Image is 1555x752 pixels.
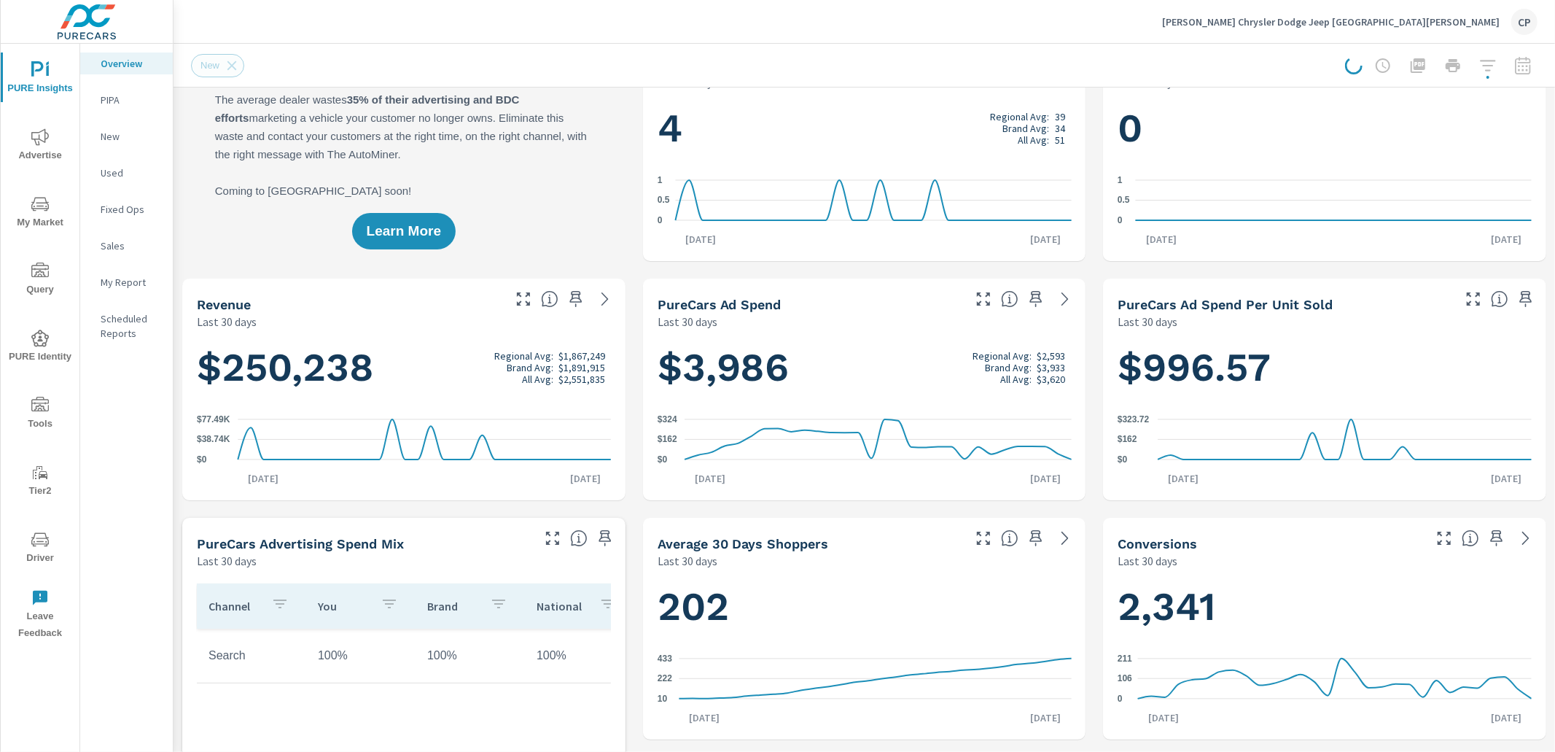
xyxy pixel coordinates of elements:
p: Channel [208,599,260,613]
text: $38.74K [197,435,230,445]
p: [DATE] [1158,471,1209,486]
p: Sales [101,239,161,253]
p: Last 30 days [658,552,717,570]
text: $162 [1118,435,1137,445]
h5: Conversions [1118,536,1197,551]
a: See more details in report [1053,527,1077,550]
p: Last 30 days [1118,552,1177,570]
p: All Avg: [522,373,553,385]
p: Overview [101,56,161,71]
p: All Avg: [1000,373,1032,385]
button: Make Fullscreen [972,287,995,311]
h5: Average 30 Days Shoppers [658,536,829,551]
button: Make Fullscreen [512,287,535,311]
text: $323.72 [1118,414,1150,425]
p: Last 30 days [1118,313,1177,330]
div: New [80,125,173,147]
p: Regional Avg: [494,350,553,362]
p: You [318,599,369,613]
p: Regional Avg: [973,350,1032,362]
text: $0 [658,454,668,465]
p: [PERSON_NAME] Chrysler Dodge Jeep [GEOGRAPHIC_DATA][PERSON_NAME] [1162,15,1500,28]
span: Save this to your personalized report [1024,527,1048,550]
p: My Report [101,275,161,290]
span: Total sales revenue over the selected date range. [Source: This data is sourced from the dealer’s... [541,290,558,308]
span: Leave Feedback [5,589,75,642]
div: Scheduled Reports [80,308,173,344]
p: Last 30 days [197,313,257,330]
span: Save this to your personalized report [564,287,588,311]
td: 100% [306,637,416,674]
text: 222 [658,673,672,683]
h1: $3,986 [658,343,1072,392]
h1: 202 [658,582,1072,632]
span: My Market [5,195,75,231]
a: See more details in report [1514,527,1538,550]
h5: PureCars Advertising Spend Mix [197,536,404,551]
button: Make Fullscreen [1462,287,1485,311]
div: Used [80,162,173,184]
h1: $996.57 [1118,343,1532,392]
td: Search [197,637,306,674]
h1: 4 [658,104,1072,153]
div: PIPA [80,89,173,111]
p: $1,867,249 [558,350,605,362]
span: Tools [5,397,75,433]
p: National [537,599,588,613]
text: $324 [658,414,677,425]
td: 100% [416,637,525,674]
p: [DATE] [1138,710,1189,725]
span: Save this to your personalized report [1485,527,1508,550]
p: Brand Avg: [985,362,1032,373]
span: Learn More [367,225,441,238]
text: 106 [1118,673,1132,683]
p: [DATE] [1481,471,1532,486]
button: Make Fullscreen [972,527,995,550]
p: $3,620 [1037,373,1065,385]
div: My Report [80,271,173,293]
span: Total cost of media for all PureCars channels for the selected dealership group over the selected... [1001,290,1018,308]
text: 0 [1118,694,1123,704]
p: [DATE] [679,710,730,725]
td: 100% [525,637,634,674]
p: [DATE] [1020,232,1071,247]
p: Fixed Ops [101,202,161,217]
h1: $250,238 [197,343,611,392]
text: 0 [658,215,663,225]
span: A rolling 30 day total of daily Shoppers on the dealership website, averaged over the selected da... [1001,530,1018,547]
p: Last 30 days [658,313,717,330]
span: PURE Identity [5,330,75,365]
button: Make Fullscreen [1433,527,1456,550]
p: [DATE] [1481,232,1532,247]
text: 0 [1118,215,1123,225]
span: Advertise [5,128,75,164]
h1: 2,341 [1118,582,1532,632]
text: $0 [1118,454,1128,465]
div: CP [1511,9,1538,35]
span: Save this to your personalized report [1024,287,1048,311]
p: 34 [1055,123,1065,134]
p: [DATE] [1020,710,1071,725]
p: Brand Avg: [507,362,553,373]
text: $162 [658,435,677,445]
div: nav menu [1,44,79,648]
h5: Revenue [197,297,251,312]
span: Save this to your personalized report [593,527,617,550]
p: $1,891,915 [558,362,605,373]
a: See more details in report [1053,287,1077,311]
h5: PureCars Ad Spend [658,297,782,312]
text: $0 [197,454,207,465]
button: Learn More [352,213,456,249]
p: PIPA [101,93,161,107]
span: Driver [5,531,75,567]
p: [DATE] [675,232,726,247]
span: Average cost of advertising per each vehicle sold at the dealer over the selected date range. The... [1491,290,1508,308]
p: [DATE] [685,471,736,486]
p: All Avg: [1018,134,1049,146]
text: $77.49K [197,414,230,425]
h1: 0 [1118,104,1532,153]
div: Fixed Ops [80,198,173,220]
span: PURE Insights [5,61,75,97]
p: Brand [427,599,478,613]
p: 39 [1055,111,1065,123]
